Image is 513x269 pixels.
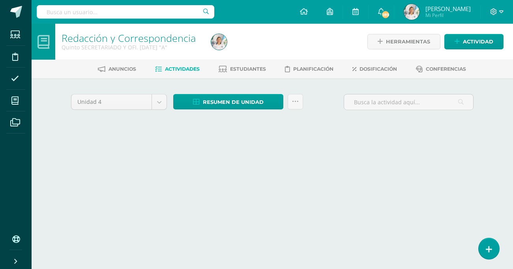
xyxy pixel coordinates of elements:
span: Mi Perfil [425,12,471,19]
a: Planificación [285,63,333,75]
a: Dosificación [352,63,397,75]
a: Resumen de unidad [173,94,283,109]
img: 04c6f2bca33b513329f0f94a42c2c01a.png [211,34,227,50]
span: Dosificación [359,66,397,72]
h1: Redacción y Correspondencia [62,32,202,43]
span: Estudiantes [230,66,266,72]
span: Actividad [463,34,493,49]
span: Planificación [293,66,333,72]
span: Herramientas [386,34,430,49]
a: Actividad [444,34,504,49]
span: Unidad 4 [77,94,146,109]
span: 189 [381,10,390,19]
a: Anuncios [98,63,136,75]
span: [PERSON_NAME] [425,5,471,13]
a: Estudiantes [219,63,266,75]
a: Herramientas [367,34,440,49]
input: Busca la actividad aquí... [344,94,473,110]
a: Conferencias [416,63,466,75]
span: Anuncios [109,66,136,72]
a: Unidad 4 [71,94,167,109]
img: 04c6f2bca33b513329f0f94a42c2c01a.png [404,4,419,20]
span: Resumen de unidad [203,95,264,109]
input: Busca un usuario... [37,5,214,19]
a: Redacción y Correspondencia [62,31,196,45]
span: Actividades [165,66,200,72]
div: Quinto SECRETARIADO Y OFI. DOMINGO 'A' [62,43,202,51]
span: Conferencias [426,66,466,72]
a: Actividades [155,63,200,75]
